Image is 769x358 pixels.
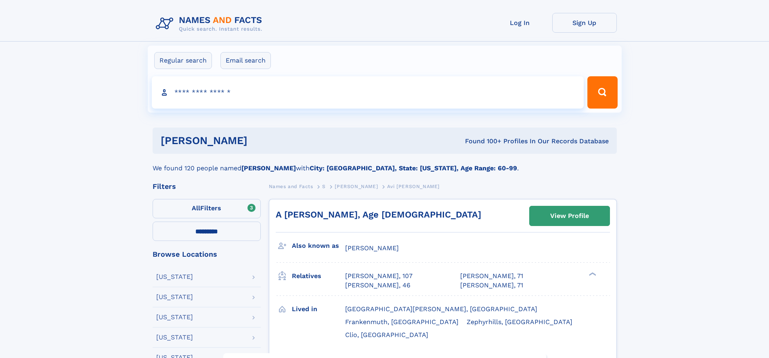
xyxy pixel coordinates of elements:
[345,244,399,252] span: [PERSON_NAME]
[550,207,589,225] div: View Profile
[587,272,597,277] div: ❯
[153,251,261,258] div: Browse Locations
[269,181,313,191] a: Names and Facts
[356,137,609,146] div: Found 100+ Profiles In Our Records Database
[156,334,193,341] div: [US_STATE]
[322,181,326,191] a: S
[460,272,523,281] a: [PERSON_NAME], 71
[310,164,517,172] b: City: [GEOGRAPHIC_DATA], State: [US_STATE], Age Range: 60-99
[292,239,345,253] h3: Also known as
[345,318,459,326] span: Frankenmuth, [GEOGRAPHIC_DATA]
[488,13,552,33] a: Log In
[161,136,356,146] h1: [PERSON_NAME]
[241,164,296,172] b: [PERSON_NAME]
[153,13,269,35] img: Logo Names and Facts
[276,209,481,220] a: A [PERSON_NAME], Age [DEMOGRAPHIC_DATA]
[153,183,261,190] div: Filters
[153,154,617,173] div: We found 120 people named with .
[345,305,537,313] span: [GEOGRAPHIC_DATA][PERSON_NAME], [GEOGRAPHIC_DATA]
[530,206,610,226] a: View Profile
[322,184,326,189] span: S
[335,184,378,189] span: [PERSON_NAME]
[552,13,617,33] a: Sign Up
[345,272,413,281] a: [PERSON_NAME], 107
[292,269,345,283] h3: Relatives
[156,274,193,280] div: [US_STATE]
[152,76,584,109] input: search input
[153,199,261,218] label: Filters
[154,52,212,69] label: Regular search
[587,76,617,109] button: Search Button
[220,52,271,69] label: Email search
[292,302,345,316] h3: Lived in
[335,181,378,191] a: [PERSON_NAME]
[467,318,572,326] span: Zephyrhills, [GEOGRAPHIC_DATA]
[192,204,200,212] span: All
[345,281,411,290] a: [PERSON_NAME], 46
[345,331,428,339] span: Clio, [GEOGRAPHIC_DATA]
[460,281,523,290] a: [PERSON_NAME], 71
[156,294,193,300] div: [US_STATE]
[156,314,193,320] div: [US_STATE]
[387,184,440,189] span: Avi [PERSON_NAME]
